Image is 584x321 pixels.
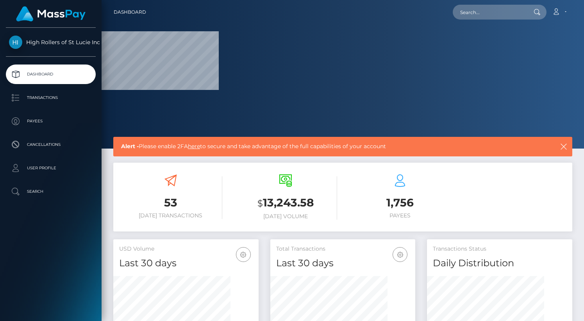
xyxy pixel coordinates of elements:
span: Please enable 2FA to secure and take advantage of the full capabilities of your account [121,142,516,151]
a: Dashboard [6,65,96,84]
h6: [DATE] Volume [234,213,337,220]
h5: Total Transactions [276,245,410,253]
p: User Profile [9,162,93,174]
p: Dashboard [9,68,93,80]
a: Search [6,182,96,201]
a: Transactions [6,88,96,108]
h3: 13,243.58 [234,195,337,211]
b: Alert - [121,143,139,150]
small: $ [257,198,263,209]
h4: Last 30 days [119,256,253,270]
a: Payees [6,111,96,131]
span: High Rollers of St Lucie Inc [6,39,96,46]
p: Transactions [9,92,93,104]
a: User Profile [6,158,96,178]
h4: Last 30 days [276,256,410,270]
p: Cancellations [9,139,93,151]
img: MassPay Logo [16,6,86,22]
a: Dashboard [114,4,146,20]
h3: 1,756 [349,195,452,210]
p: Payees [9,115,93,127]
h5: Transactions Status [433,245,566,253]
h6: [DATE] Transactions [119,212,222,219]
img: High Rollers of St Lucie Inc [9,36,22,49]
input: Search... [453,5,526,20]
h6: Payees [349,212,452,219]
h3: 53 [119,195,222,210]
h5: USD Volume [119,245,253,253]
a: here [188,143,200,150]
h4: Daily Distribution [433,256,566,270]
p: Search [9,186,93,197]
a: Cancellations [6,135,96,154]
